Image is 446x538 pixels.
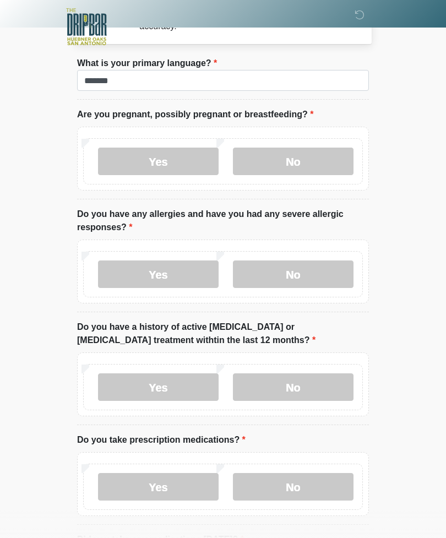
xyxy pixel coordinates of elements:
[77,320,369,347] label: Do you have a history of active [MEDICAL_DATA] or [MEDICAL_DATA] treatment withtin the last 12 mo...
[233,260,353,288] label: No
[233,373,353,401] label: No
[98,373,219,401] label: Yes
[77,108,313,121] label: Are you pregnant, possibly pregnant or breastfeeding?
[98,260,219,288] label: Yes
[77,208,369,234] label: Do you have any allergies and have you had any severe allergic responses?
[77,433,246,447] label: Do you take prescription medications?
[77,57,217,70] label: What is your primary language?
[98,148,219,175] label: Yes
[233,148,353,175] label: No
[66,8,107,45] img: The DRIPBaR - The Strand at Huebner Oaks Logo
[233,473,353,501] label: No
[98,473,219,501] label: Yes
